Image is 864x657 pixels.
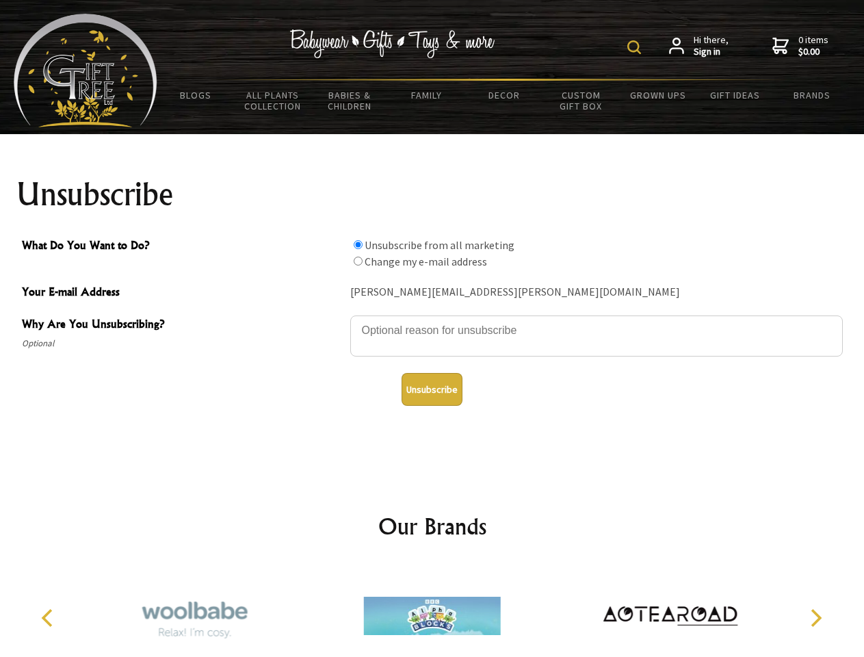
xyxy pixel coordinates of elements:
[542,81,620,120] a: Custom Gift Box
[772,34,828,58] a: 0 items$0.00
[350,282,843,303] div: [PERSON_NAME][EMAIL_ADDRESS][PERSON_NAME][DOMAIN_NAME]
[290,29,495,58] img: Babywear - Gifts - Toys & more
[798,46,828,58] strong: $0.00
[22,283,343,303] span: Your E-mail Address
[157,81,235,109] a: BLOGS
[696,81,774,109] a: Gift Ideas
[694,46,729,58] strong: Sign in
[22,315,343,335] span: Why Are You Unsubscribing?
[16,178,848,211] h1: Unsubscribe
[311,81,389,120] a: Babies & Children
[34,603,64,633] button: Previous
[365,255,487,268] label: Change my e-mail address
[389,81,466,109] a: Family
[619,81,696,109] a: Grown Ups
[365,238,514,252] label: Unsubscribe from all marketing
[354,257,363,266] input: What Do You Want to Do?
[354,240,363,249] input: What Do You Want to Do?
[22,335,343,352] span: Optional
[798,34,828,58] span: 0 items
[694,34,729,58] span: Hi there,
[465,81,542,109] a: Decor
[800,603,830,633] button: Next
[27,510,837,543] h2: Our Brands
[14,14,157,127] img: Babyware - Gifts - Toys and more...
[774,81,851,109] a: Brands
[350,315,843,357] textarea: Why Are You Unsubscribing?
[235,81,312,120] a: All Plants Collection
[402,373,462,406] button: Unsubscribe
[22,237,343,257] span: What Do You Want to Do?
[627,40,641,54] img: product search
[669,34,729,58] a: Hi there,Sign in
